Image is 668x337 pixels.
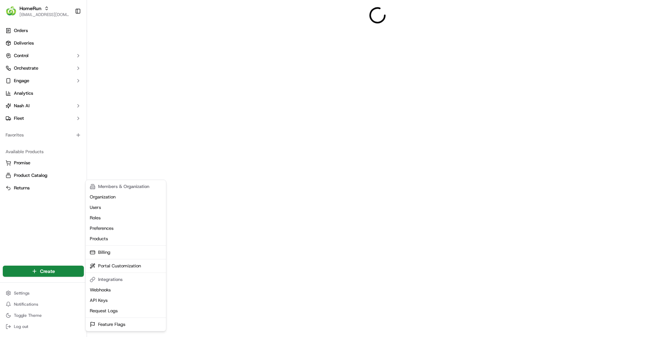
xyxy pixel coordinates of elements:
img: 1736555255976-a54dd68f-1ca7-489b-9aae-adbdc363a1c4 [14,108,19,114]
a: 💻API Documentation [56,153,114,165]
div: 📗 [7,156,13,162]
span: • [58,127,60,132]
img: 1736555255976-a54dd68f-1ca7-489b-9aae-adbdc363a1c4 [7,66,19,79]
span: Promise [14,160,30,166]
div: Integrations [87,274,165,285]
a: Products [87,234,165,244]
a: Feature Flags [87,319,165,330]
span: Log out [14,324,28,329]
div: Start new chat [31,66,114,73]
span: Notifications [14,301,38,307]
span: Product Catalog [14,172,47,179]
a: Webhooks [87,285,165,295]
span: [PERSON_NAME] [22,127,56,132]
span: Pylon [69,173,84,178]
span: Settings [14,290,30,296]
a: 📗Knowledge Base [4,153,56,165]
div: Available Products [3,146,84,157]
a: Powered byPylon [49,172,84,178]
span: [EMAIL_ADDRESS][DOMAIN_NAME] [19,12,69,17]
span: API Documentation [66,156,112,163]
a: Users [87,202,165,213]
span: Nash AI [14,103,30,109]
img: 4281594248423_2fcf9dad9f2a874258b8_72.png [15,66,27,79]
a: Organization [87,192,165,202]
a: Preferences [87,223,165,234]
div: We're available if you need us! [31,73,96,79]
img: Nash [7,7,21,21]
a: Billing [87,247,165,258]
button: Start new chat [118,69,127,77]
span: Analytics [14,90,33,96]
div: Past conversations [7,91,47,96]
a: API Keys [87,295,165,306]
a: Portal Customization [87,261,165,271]
span: HomeRun [19,5,41,12]
div: Members & Organization [87,181,165,192]
span: Fleet [14,115,24,122]
span: Engage [14,78,29,84]
span: [DATE] [62,108,76,113]
span: • [58,108,60,113]
img: Masood Aslam [7,101,18,112]
div: 💻 [59,156,64,162]
span: Orchestrate [14,65,38,71]
span: Create [40,268,55,275]
img: HomeRun [6,6,17,17]
a: Roles [87,213,165,223]
span: Knowledge Base [14,156,53,163]
img: Abhishek Arora [7,120,18,131]
span: [PERSON_NAME] [22,108,56,113]
span: Deliveries [14,40,34,46]
span: [DATE] [62,127,76,132]
span: Returns [14,185,30,191]
p: Welcome 👋 [7,28,127,39]
a: Request Logs [87,306,165,316]
span: Orders [14,28,28,34]
div: Favorites [3,130,84,141]
span: Toggle Theme [14,313,42,318]
input: Got a question? Start typing here... [18,45,125,52]
span: Control [14,53,29,59]
button: See all [108,89,127,97]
